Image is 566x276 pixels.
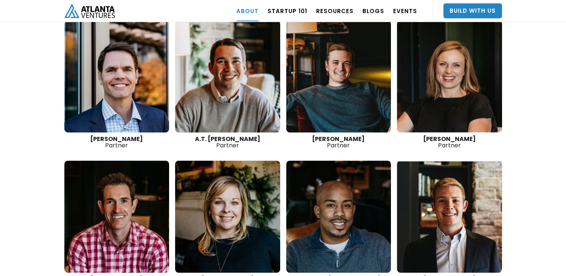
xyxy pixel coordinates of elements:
a: EVENTS [393,0,417,21]
strong: [PERSON_NAME] [312,135,365,143]
div: Partner [175,136,280,148]
a: ABOUT [236,0,258,21]
strong: [PERSON_NAME] [90,135,143,143]
div: Partner [64,136,169,148]
div: Partner [286,136,391,148]
a: Build With Us [443,3,502,18]
strong: [PERSON_NAME] [423,135,476,143]
a: BLOGS [362,0,384,21]
a: RESOURCES [316,0,354,21]
div: Partner [397,136,502,148]
a: Startup 101 [267,0,307,21]
strong: A.T. [PERSON_NAME] [195,135,260,143]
